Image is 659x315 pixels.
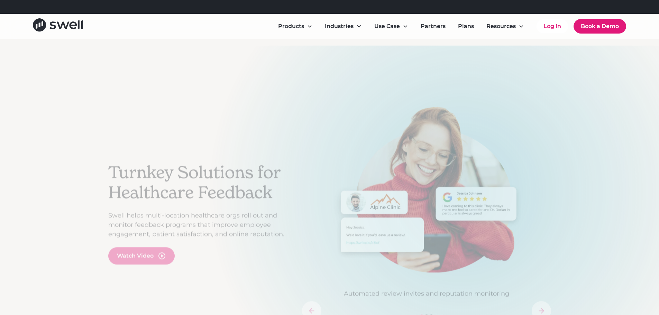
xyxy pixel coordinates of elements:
[481,19,530,33] div: Resources
[486,22,516,30] div: Resources
[302,106,551,298] div: 1 of 3
[325,22,354,30] div: Industries
[108,211,295,239] p: Swell helps multi-location healthcare orgs roll out and monitor feedback programs that improve em...
[574,19,626,34] a: Book a Demo
[117,252,154,260] div: Watch Video
[537,19,568,33] a: Log In
[273,19,318,33] div: Products
[415,19,451,33] a: Partners
[374,22,400,30] div: Use Case
[108,163,295,202] h2: Turnkey Solutions for Healthcare Feedback
[302,289,551,298] p: Automated review invites and reputation monitoring
[33,18,83,34] a: home
[108,247,175,265] a: open lightbox
[319,19,367,33] div: Industries
[369,19,414,33] div: Use Case
[452,19,479,33] a: Plans
[278,22,304,30] div: Products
